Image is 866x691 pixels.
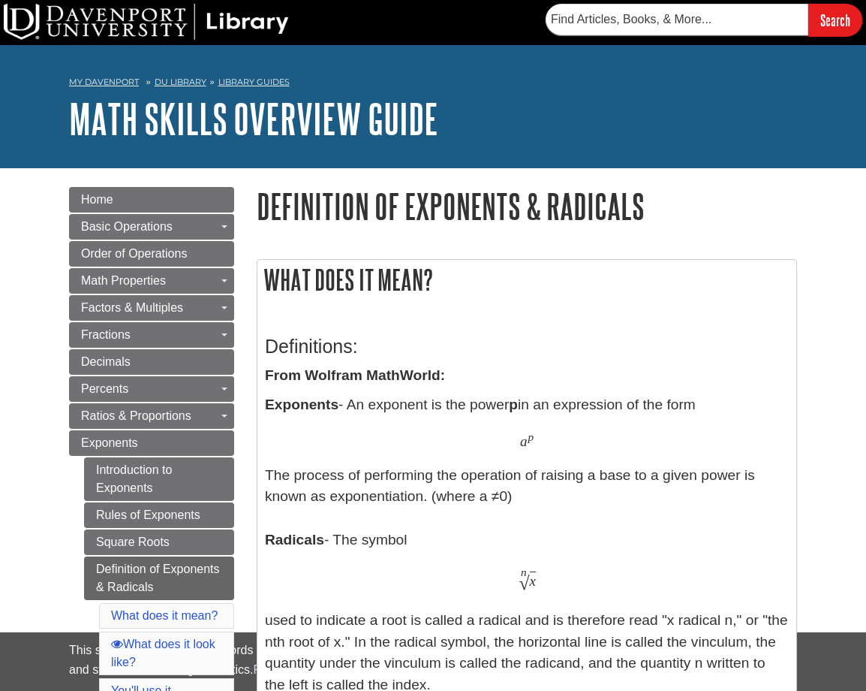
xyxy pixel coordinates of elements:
a: Fractions [69,322,234,348]
span: Percents [81,382,128,395]
a: Percents [69,376,234,402]
a: My Davenport [69,76,139,89]
form: Searches DU Library's articles, books, and more [546,4,862,36]
span: Math Properties [81,274,166,287]
a: Math Skills Overview Guide [69,95,438,142]
a: Library Guides [218,77,290,87]
input: Search [808,4,862,36]
b: Radicals [265,532,324,548]
span: √ [519,572,529,596]
a: What does it mean? [111,609,218,622]
a: Definition of Exponents & Radicals [84,557,234,600]
a: Introduction to Exponents [84,457,234,501]
a: Order of Operations [69,241,234,267]
nav: breadcrumb [69,72,797,96]
a: DU Library [155,77,206,87]
a: Rules of Exponents [84,502,234,528]
span: Fractions [81,328,131,341]
a: Exponents [69,430,234,456]
a: Square Roots [84,530,234,555]
a: Decimals [69,349,234,375]
span: Factors & Multiples [81,301,183,314]
span: n [521,566,527,579]
b: Exponents [265,397,338,412]
span: Order of Operations [81,247,187,260]
img: DU Library [4,4,289,40]
a: Math Properties [69,268,234,294]
span: p [528,430,534,444]
input: Find Articles, Books, & More... [546,4,808,35]
a: What does it look like? [111,638,215,668]
h3: Definitions: [265,336,789,358]
span: Exponents [81,436,138,449]
h1: Definition of Exponents & Radicals [257,187,797,225]
span: Basic Operations [81,220,173,233]
a: Basic Operations [69,214,234,240]
span: Home [81,193,113,206]
b: p [509,397,518,412]
a: Factors & Multiples [69,295,234,321]
a: Home [69,187,234,213]
span: Decimals [81,355,131,368]
strong: From Wolfram MathWorld: [265,367,445,383]
span: a [520,433,528,450]
span: x [530,572,537,590]
span: Ratios & Proportions [81,409,191,422]
a: Ratios & Proportions [69,403,234,429]
h2: What does it mean? [257,260,796,300]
